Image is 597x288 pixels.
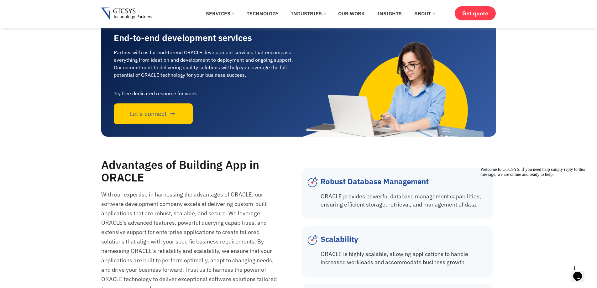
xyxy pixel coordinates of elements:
p: ORACLE is highly scalable, allowing applications to handle increased workloads and accommodate bu... [321,250,490,266]
a: Get quote [455,6,496,20]
a: Technology [242,7,283,20]
span: Get quote [462,10,488,17]
p: ORACLE provides powerful database management capabilities, ensuring efficient storage, retrieval,... [321,192,490,209]
h2: End-to-end development services [114,34,299,42]
span: Welcome to GTCSYS, if you need help simply reply to this message, we are online and ready to help. [3,3,107,12]
a: Industries [286,7,330,20]
a: Our Work [333,7,369,20]
img: ORACLE Development Service girl-office-2 [299,41,484,137]
h2: Advantages of Building App in ORACLE [101,159,279,184]
a: Let's connect [114,103,193,124]
span: Let's connect [129,111,167,117]
a: Insights [373,7,406,20]
a: Services [201,7,239,20]
iframe: chat widget [571,263,591,282]
p: Partner with us for end-to-end ORACLE development services that encompass everything from ideatio... [114,49,299,79]
a: About [410,7,439,20]
img: ORACLE Development Service Gtcsys logo [101,8,152,20]
iframe: chat widget [478,165,591,260]
div: Welcome to GTCSYS, if you need help simply reply to this message, we are online and ready to help. [3,3,115,13]
div: Try free dedicated resource for week [114,90,299,97]
span: Robust Database Management [321,176,429,186]
span: Scalability [321,234,358,244]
